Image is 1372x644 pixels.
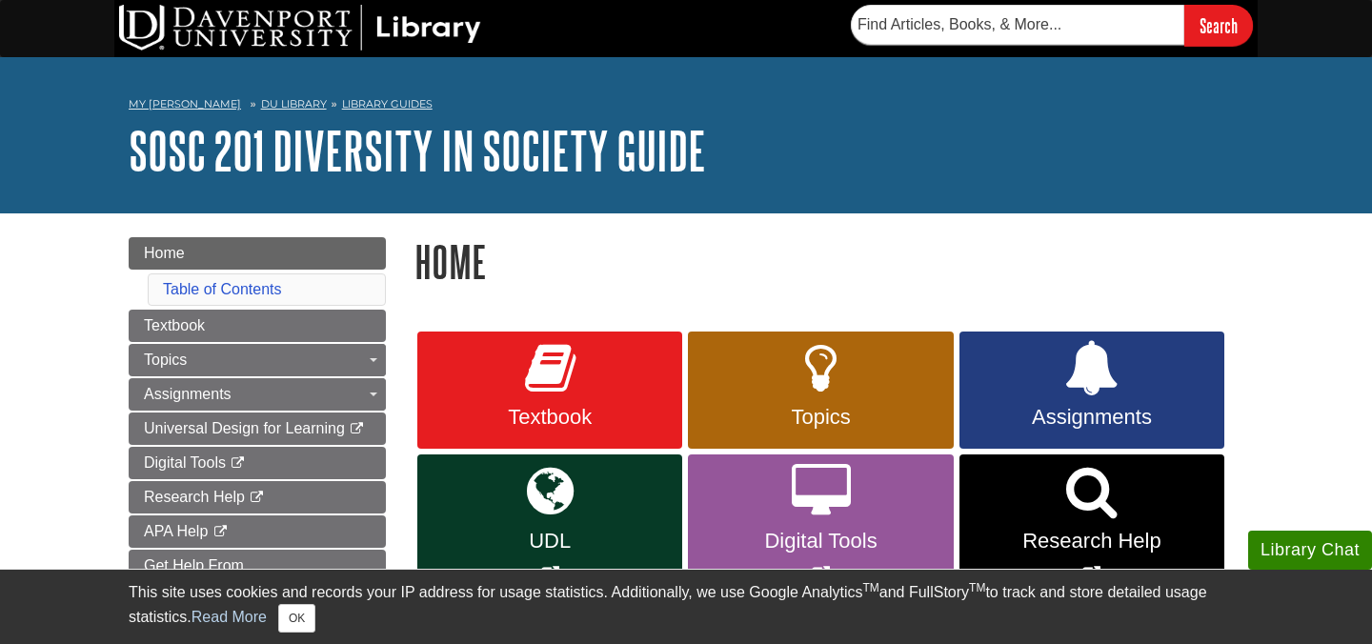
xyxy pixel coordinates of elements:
a: Universal Design for Learning [129,413,386,445]
input: Search [1184,5,1253,46]
i: This link opens in a new window [212,526,229,538]
a: Library Guides [342,97,433,111]
a: Link opens in new window [959,454,1224,600]
div: This site uses cookies and records your IP address for usage statistics. Additionally, we use Goo... [129,581,1243,633]
img: DU Library [119,5,481,50]
span: Assignments [144,386,232,402]
form: Searches DU Library's articles, books, and more [851,5,1253,46]
span: Topics [144,352,187,368]
a: DU Library [261,97,327,111]
a: Research Help [129,481,386,513]
a: Get Help From [PERSON_NAME] [129,550,386,605]
span: APA Help [144,523,208,539]
span: Home [144,245,185,261]
input: Find Articles, Books, & More... [851,5,1184,45]
a: Topics [688,332,953,450]
span: Research Help [974,529,1210,553]
span: Textbook [144,317,205,333]
h1: Home [414,237,1243,286]
sup: TM [969,581,985,594]
a: Topics [129,344,386,376]
span: Digital Tools [144,454,226,471]
button: Library Chat [1248,531,1372,570]
span: Digital Tools [702,529,938,553]
a: Digital Tools [129,447,386,479]
a: My [PERSON_NAME] [129,96,241,112]
a: Home [129,237,386,270]
span: UDL [432,529,668,553]
i: This link opens in a new window [349,423,365,435]
span: Textbook [432,405,668,430]
button: Close [278,604,315,633]
sup: TM [862,581,878,594]
a: Textbook [129,310,386,342]
i: This link opens in a new window [230,457,246,470]
span: Get Help From [PERSON_NAME] [144,557,270,596]
span: Universal Design for Learning [144,420,345,436]
a: Table of Contents [163,281,282,297]
a: APA Help [129,515,386,548]
a: SOSC 201 Diversity in Society Guide [129,121,706,180]
i: This link opens in a new window [249,492,265,504]
span: Topics [702,405,938,430]
a: Link opens in new window [688,454,953,600]
a: Read More [192,609,267,625]
a: Textbook [417,332,682,450]
nav: breadcrumb [129,91,1243,122]
span: Research Help [144,489,245,505]
a: Assignments [129,378,386,411]
a: Assignments [959,332,1224,450]
a: Link opens in new window [417,454,682,600]
span: Assignments [974,405,1210,430]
